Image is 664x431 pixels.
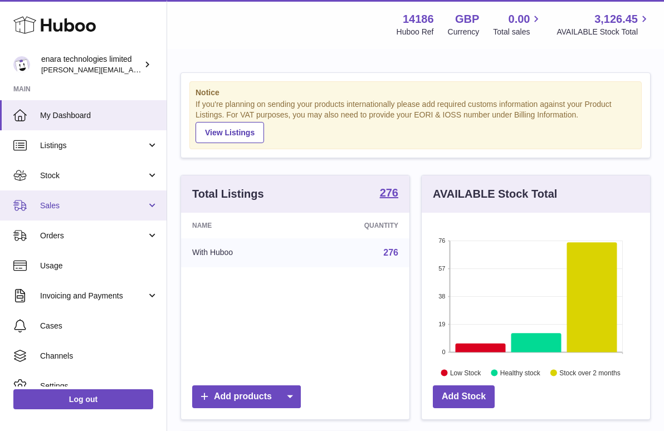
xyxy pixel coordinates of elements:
h3: AVAILABLE Stock Total [433,187,557,202]
span: [PERSON_NAME][EMAIL_ADDRESS][DOMAIN_NAME] [41,65,223,74]
span: Cases [40,321,158,331]
img: Dee@enara.co [13,56,30,73]
td: With Huboo [181,238,301,267]
th: Name [181,213,301,238]
span: Sales [40,200,147,211]
a: Add Stock [433,385,495,408]
text: 19 [438,321,445,327]
a: Log out [13,389,153,409]
span: AVAILABLE Stock Total [556,27,651,37]
span: Channels [40,351,158,361]
text: Low Stock [450,369,481,376]
a: 0.00 Total sales [493,12,543,37]
span: Listings [40,140,147,151]
a: 3,126.45 AVAILABLE Stock Total [556,12,651,37]
span: Invoicing and Payments [40,291,147,301]
span: Total sales [493,27,543,37]
span: Settings [40,381,158,391]
span: Stock [40,170,147,181]
th: Quantity [301,213,409,238]
div: enara technologies limited [41,54,141,75]
strong: GBP [455,12,479,27]
strong: 276 [380,187,398,198]
div: If you're planning on sending your products internationally please add required customs informati... [196,99,636,143]
span: My Dashboard [40,110,158,121]
text: 38 [438,293,445,300]
div: Currency [448,27,480,37]
strong: Notice [196,87,636,98]
a: View Listings [196,122,264,143]
a: 276 [383,248,398,257]
text: 76 [438,237,445,244]
h3: Total Listings [192,187,264,202]
text: 0 [442,349,445,355]
span: Usage [40,261,158,271]
a: 276 [380,187,398,200]
text: Healthy stock [500,369,541,376]
text: 57 [438,265,445,272]
a: Add products [192,385,301,408]
span: 3,126.45 [594,12,638,27]
div: Huboo Ref [397,27,434,37]
strong: 14186 [403,12,434,27]
span: 0.00 [509,12,530,27]
text: Stock over 2 months [559,369,620,376]
span: Orders [40,231,147,241]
